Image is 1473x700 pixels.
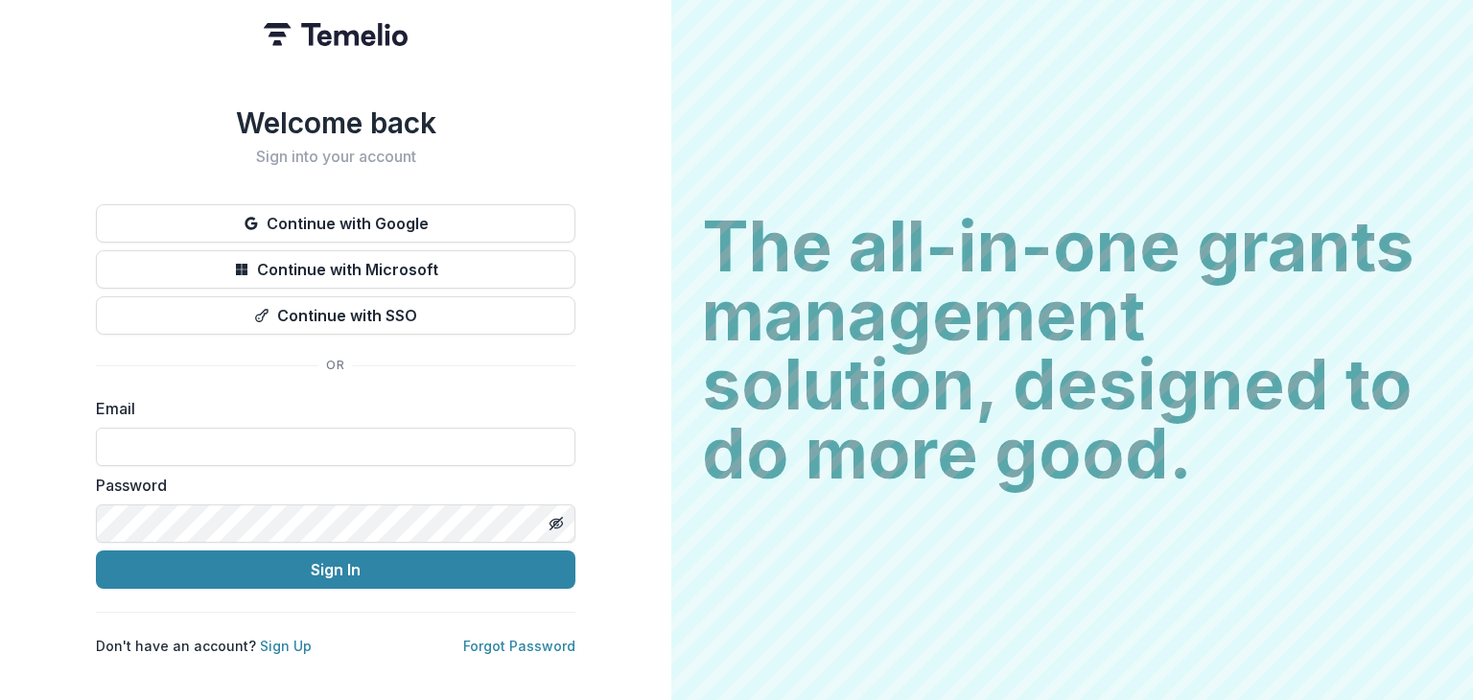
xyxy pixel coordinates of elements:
a: Forgot Password [463,638,575,654]
button: Toggle password visibility [541,508,572,539]
label: Email [96,397,564,420]
button: Sign In [96,550,575,589]
button: Continue with Google [96,204,575,243]
a: Sign Up [260,638,312,654]
h2: Sign into your account [96,148,575,166]
p: Don't have an account? [96,636,312,656]
label: Password [96,474,564,497]
button: Continue with SSO [96,296,575,335]
img: Temelio [264,23,408,46]
h1: Welcome back [96,105,575,140]
button: Continue with Microsoft [96,250,575,289]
